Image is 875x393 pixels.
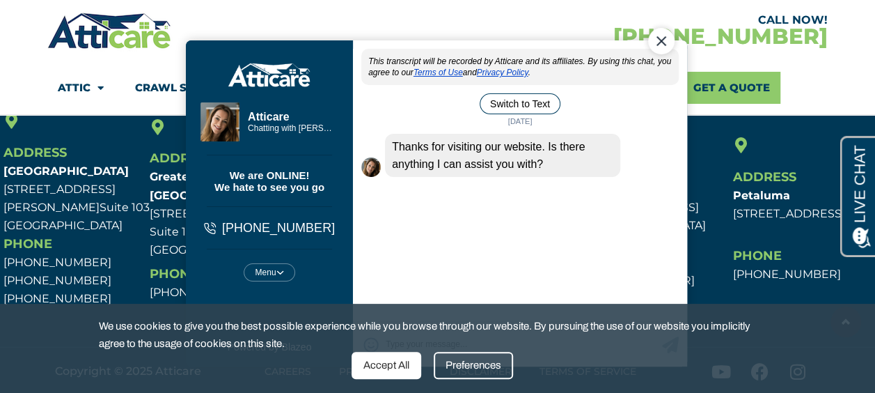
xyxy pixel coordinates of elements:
[308,99,389,120] button: Switch to Text
[214,337,491,364] textarea: Type your response and press Return or Send
[434,352,513,379] div: Preferences
[683,72,780,104] a: Get A Quote
[732,189,789,202] b: Petaluma
[3,162,142,236] p: [STREET_ADDRESS][PERSON_NAME] [GEOGRAPHIC_DATA]
[149,151,212,166] span: Address
[192,343,207,358] span: Select Emoticon
[732,169,796,185] span: Address
[3,145,67,160] span: Address
[3,164,129,178] b: [GEOGRAPHIC_DATA]
[149,266,198,282] span: Phone
[242,73,292,83] a: Terms of Use
[477,33,503,60] div: Close Chat
[58,72,817,104] nav: Menu
[34,11,112,29] span: Opens a chat window
[190,54,507,91] div: This transcript will be recorded by Atticare and its affiliates. By using this chat, you agree to...
[333,121,365,132] span: [DATE]
[306,73,357,83] a: Privacy Policy
[100,201,150,214] span: Suite 103
[732,187,871,224] p: [STREET_ADDRESS]
[190,163,210,183] img: Live Agent
[99,318,766,352] span: We use cookies to give you the best possible experience while you browse through our website. By ...
[214,139,449,183] div: Thanks for visiting our website. Is there anything I can assist you with?
[58,72,104,104] a: Attic
[149,168,287,259] p: [STREET_ADDRESS] Suite 106 [GEOGRAPHIC_DATA]
[352,352,421,379] div: Accept All
[135,72,230,104] a: Crawl Space
[149,170,274,201] b: Greater [GEOGRAPHIC_DATA]
[3,236,52,252] span: Phone
[732,248,781,263] span: Phone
